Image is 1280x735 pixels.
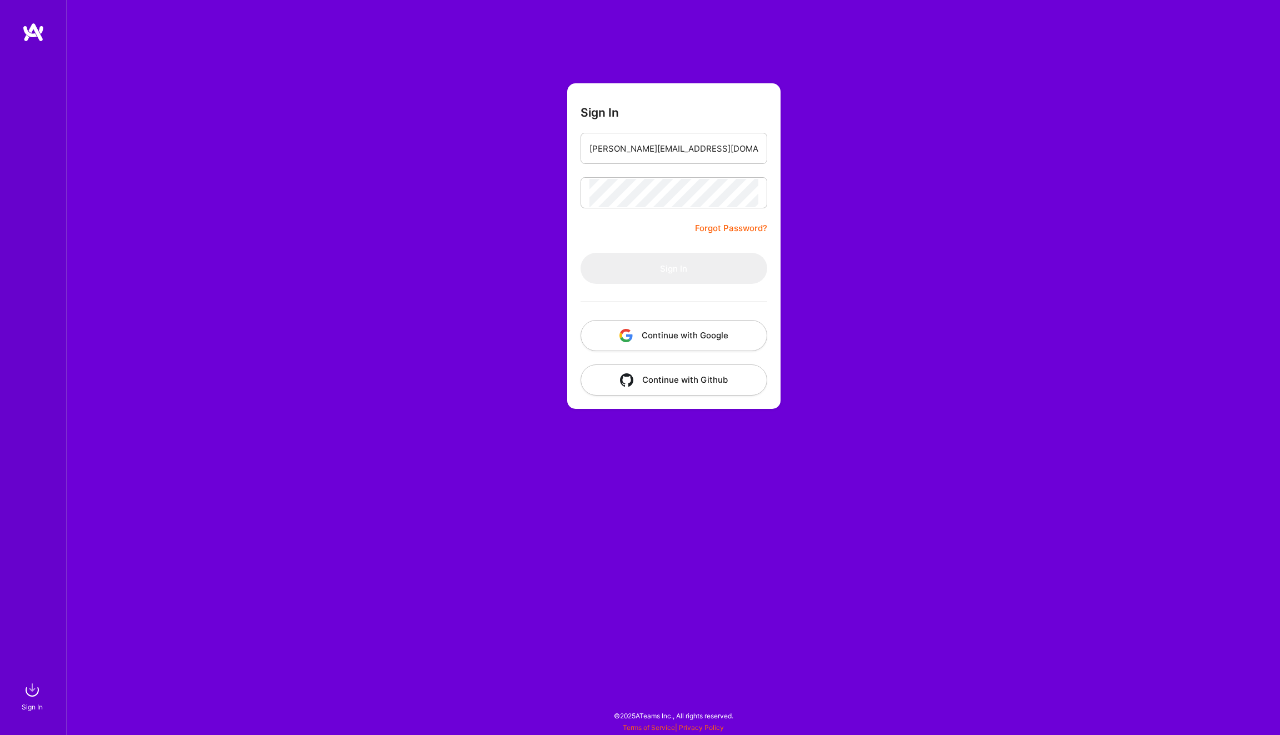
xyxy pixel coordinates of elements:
[679,723,724,732] a: Privacy Policy
[67,702,1280,729] div: © 2025 ATeams Inc., All rights reserved.
[22,22,44,42] img: logo
[623,723,724,732] span: |
[22,701,43,713] div: Sign In
[623,723,675,732] a: Terms of Service
[620,373,633,387] img: icon
[619,329,633,342] img: icon
[581,320,767,351] button: Continue with Google
[581,106,619,119] h3: Sign In
[695,222,767,235] a: Forgot Password?
[21,679,43,701] img: sign in
[581,253,767,284] button: Sign In
[23,679,43,713] a: sign inSign In
[589,134,758,163] input: Email...
[581,364,767,396] button: Continue with Github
